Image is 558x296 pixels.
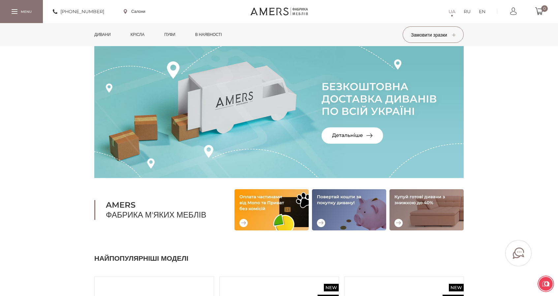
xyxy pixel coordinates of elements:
[389,189,464,230] img: Купуй готові дивани зі знижкою до 40%
[190,23,227,46] a: в наявності
[411,32,455,38] span: Замовити зразки
[479,8,485,15] a: EN
[541,5,548,12] span: 0
[449,284,464,291] span: New
[464,8,471,15] a: RU
[449,8,455,15] a: UA
[94,200,218,220] h1: Фабрика м'яких меблів
[403,26,464,43] button: Замовити зразки
[89,23,116,46] a: Дивани
[234,189,309,230] img: Оплата частинами від Mono та Приват без комісій
[124,9,145,15] a: Салони
[159,23,180,46] a: Пуфи
[312,189,386,230] img: Повертай кошти за покупку дивану
[126,23,149,46] a: Крісла
[106,200,218,210] b: AMERS
[53,8,104,15] a: [PHONE_NUMBER]
[94,253,464,263] h2: Найпопулярніші моделі
[324,284,339,291] span: New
